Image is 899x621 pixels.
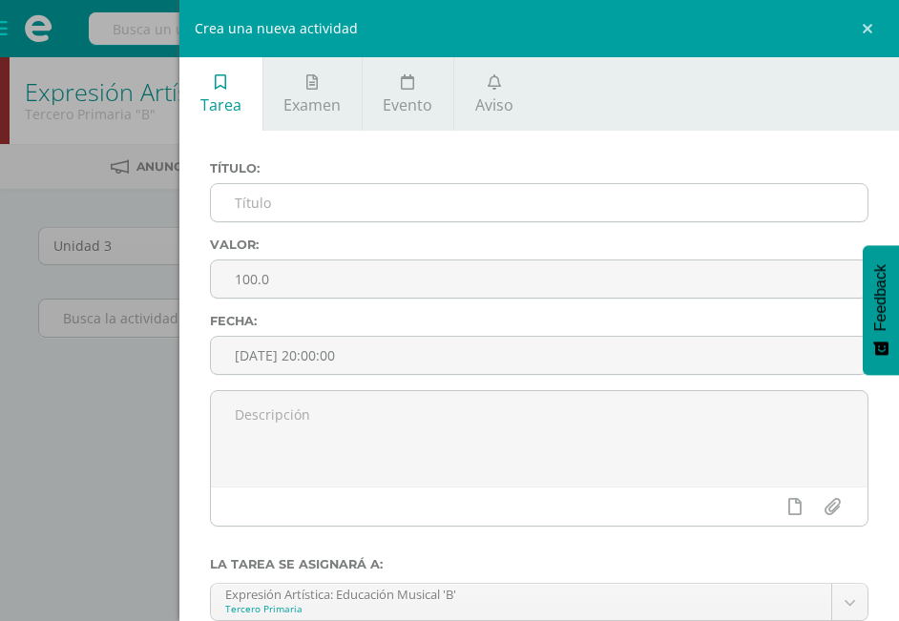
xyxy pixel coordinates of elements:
span: Examen [283,94,341,115]
a: Aviso [454,57,533,131]
a: Evento [363,57,453,131]
label: Título: [210,161,868,176]
input: Título [211,184,868,221]
a: Examen [263,57,362,131]
span: Feedback [872,264,889,331]
button: Feedback - Mostrar encuesta [863,245,899,375]
a: Tarea [179,57,261,131]
label: Fecha: [210,314,868,328]
label: La tarea se asignará a: [210,557,868,571]
a: Expresión Artística: Educación Musical 'B'Tercero Primaria [211,584,868,620]
div: Expresión Artística: Educación Musical 'B' [225,584,817,602]
div: Tercero Primaria [225,602,817,615]
input: Puntos máximos [211,260,868,298]
label: Valor: [210,238,868,252]
span: Aviso [475,94,513,115]
span: Evento [383,94,432,115]
input: Fecha de entrega [211,337,868,374]
span: Tarea [200,94,241,115]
